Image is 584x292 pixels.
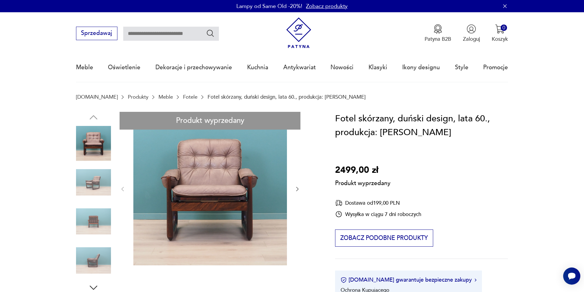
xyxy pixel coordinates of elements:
div: 0 [501,25,507,31]
a: Ikona medaluPatyna B2B [425,24,451,43]
img: Patyna - sklep z meblami i dekoracjami vintage [283,17,314,48]
p: Produkt wyprzedany [335,177,391,188]
a: Style [455,53,468,82]
p: Fotel skórzany, duński design, lata 60., produkcja: [PERSON_NAME] [208,94,366,100]
a: Produkty [128,94,148,100]
a: Oświetlenie [108,53,140,82]
p: Zaloguj [463,36,480,43]
img: Ikonka użytkownika [467,24,476,34]
p: Patyna B2B [425,36,451,43]
a: [DOMAIN_NAME] [76,94,118,100]
a: Dekoracje i przechowywanie [155,53,232,82]
button: [DOMAIN_NAME] gwarantuje bezpieczne zakupy [341,276,476,284]
iframe: Smartsupp widget button [563,267,580,285]
button: 0Koszyk [492,24,508,43]
a: Zobacz produkty [306,2,348,10]
a: Nowości [330,53,353,82]
img: Ikona medalu [433,24,443,34]
p: 2499,00 zł [335,163,391,177]
p: Lampy od Same Old -20%! [236,2,302,10]
a: Ikony designu [402,53,440,82]
a: Sprzedawaj [76,31,117,36]
img: Ikona koszyka [495,24,505,34]
a: Promocje [483,53,508,82]
a: Meble [76,53,93,82]
img: Ikona strzałki w prawo [475,279,476,282]
a: Antykwariat [283,53,316,82]
h1: Fotel skórzany, duński design, lata 60., produkcja: [PERSON_NAME] [335,112,508,140]
button: Sprzedawaj [76,27,117,40]
img: Ikona dostawy [335,199,342,207]
a: Klasyki [368,53,387,82]
button: Szukaj [206,29,215,38]
img: Ikona certyfikatu [341,277,347,283]
div: Dostawa od 199,00 PLN [335,199,421,207]
button: Zaloguj [463,24,480,43]
a: Meble [158,94,173,100]
button: Zobacz podobne produkty [335,229,433,247]
p: Koszyk [492,36,508,43]
a: Kuchnia [247,53,268,82]
div: Wysyłka w ciągu 7 dni roboczych [335,210,421,218]
a: Fotele [183,94,197,100]
button: Patyna B2B [425,24,451,43]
